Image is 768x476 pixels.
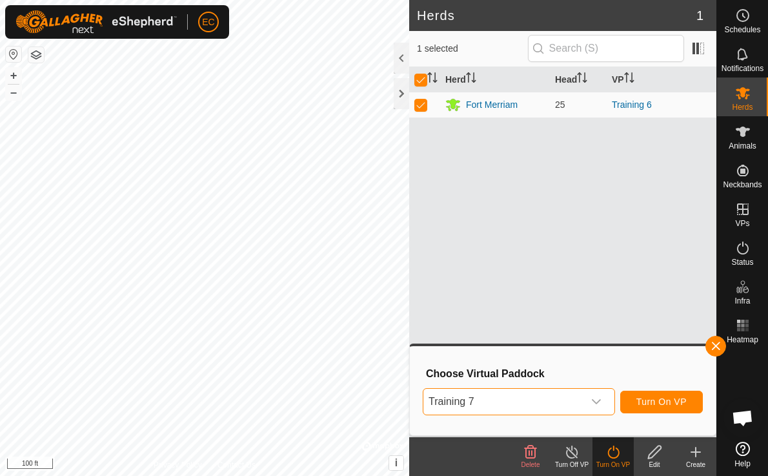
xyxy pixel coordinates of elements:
[426,367,703,380] h3: Choose Virtual Paddock
[528,35,684,62] input: Search (S)
[466,74,476,85] p-sorticon: Activate to sort
[389,456,403,470] button: i
[636,397,687,407] span: Turn On VP
[417,8,696,23] h2: Herds
[550,67,607,92] th: Head
[731,258,753,266] span: Status
[466,98,518,112] div: Fort Merriam
[417,42,528,56] span: 1 selected
[154,459,202,471] a: Privacy Policy
[521,461,540,468] span: Delete
[612,99,652,110] a: Training 6
[583,389,609,415] div: dropdown trigger
[735,220,749,227] span: VPs
[624,74,634,85] p-sorticon: Activate to sort
[634,460,675,470] div: Edit
[217,459,256,471] a: Contact Us
[427,74,438,85] p-sorticon: Activate to sort
[732,103,753,111] span: Herds
[28,47,44,63] button: Map Layers
[15,10,177,34] img: Gallagher Logo
[555,99,565,110] span: 25
[423,389,583,415] span: Training 7
[6,85,21,100] button: –
[675,460,716,470] div: Create
[723,398,762,437] div: Open chat
[202,16,214,29] span: EC
[577,74,587,85] p-sorticon: Activate to sort
[734,297,750,305] span: Infra
[6,68,21,83] button: +
[607,67,716,92] th: VP
[620,391,703,413] button: Turn On VP
[440,67,550,92] th: Herd
[729,142,756,150] span: Animals
[734,460,751,468] span: Help
[592,460,634,470] div: Turn On VP
[551,460,592,470] div: Turn Off VP
[724,26,760,34] span: Schedules
[696,6,703,25] span: 1
[727,336,758,344] span: Heatmap
[722,65,763,72] span: Notifications
[717,437,768,473] a: Help
[6,47,21,62] button: Reset Map
[723,181,762,189] span: Neckbands
[395,457,398,468] span: i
